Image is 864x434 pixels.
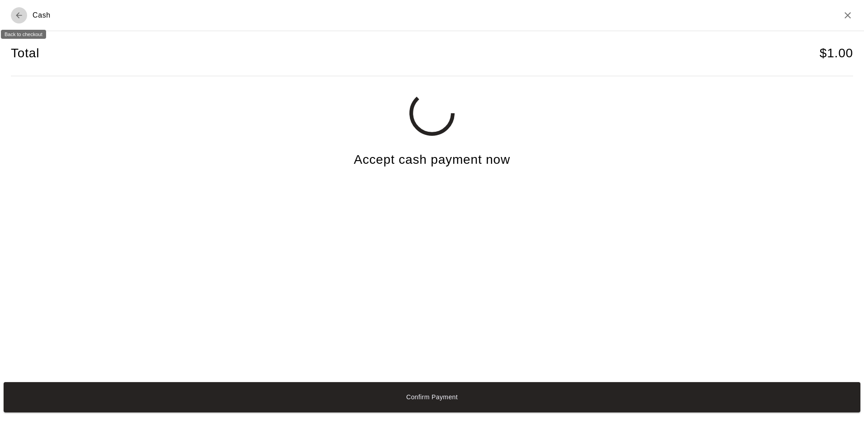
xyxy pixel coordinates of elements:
button: Back to checkout [11,7,27,23]
h4: Accept cash payment now [354,152,510,168]
button: Close [842,10,853,21]
button: Confirm Payment [4,382,860,412]
h4: $ 1.00 [820,46,853,61]
div: Cash [11,7,51,23]
div: Back to checkout [1,30,46,39]
h4: Total [11,46,39,61]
